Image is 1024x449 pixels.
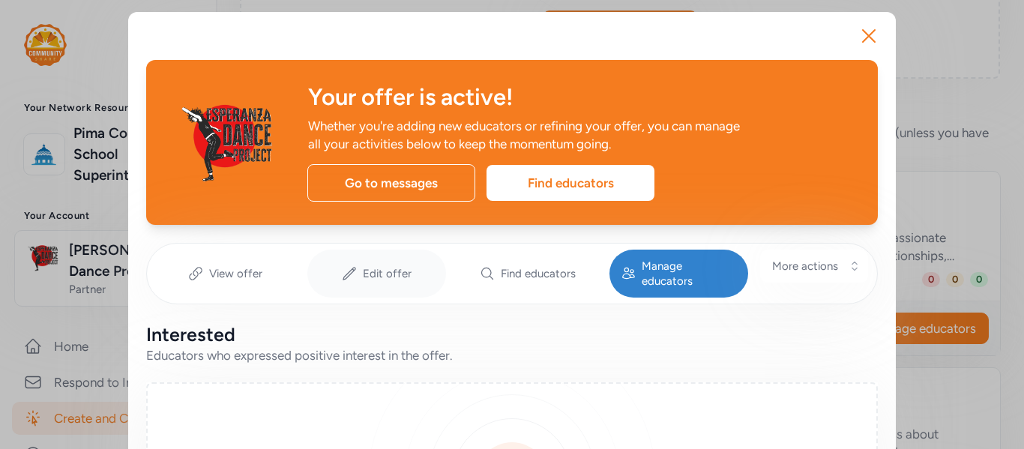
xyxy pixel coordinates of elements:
div: Interested [146,322,878,346]
div: Go to messages [307,164,475,202]
img: Avatar [170,88,278,196]
button: More actions [760,250,868,283]
span: Edit offer [363,266,412,281]
div: Educators who expressed positive interest in the offer. [146,346,878,364]
div: Find educators [487,165,654,201]
span: View offer [209,266,262,281]
span: More actions [772,259,838,274]
span: Find educators [501,266,576,281]
div: Whether you're adding new educators or refining your offer, you can manage all your activities be... [308,117,740,153]
span: Manage educators [642,259,736,289]
div: Your offer is active! [308,84,854,111]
